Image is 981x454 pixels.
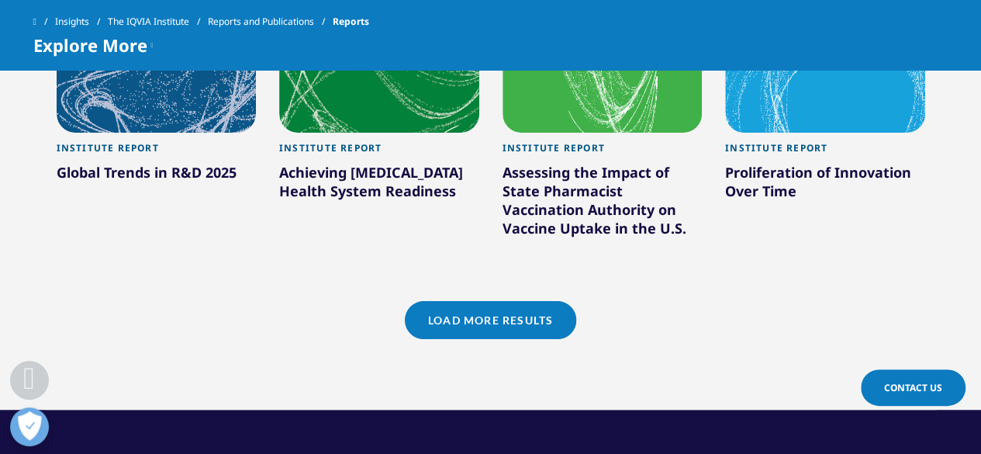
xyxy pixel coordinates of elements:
a: Institute Report Achieving [MEDICAL_DATA] Health System Readiness [279,133,479,241]
div: Institute Report [279,142,479,163]
div: Achieving [MEDICAL_DATA] Health System Readiness [279,163,479,206]
a: Institute Report Assessing the Impact of State Pharmacist Vaccination Authority on Vaccine Uptake... [503,133,703,278]
a: Contact Us [861,369,965,406]
div: Global Trends in R&D 2025 [57,163,257,188]
a: Reports and Publications [208,8,333,36]
span: Reports [333,8,369,36]
div: Institute Report [503,142,703,163]
a: Institute Report Global Trends in R&D 2025 [57,133,257,222]
a: The IQVIA Institute [108,8,208,36]
div: Institute Report [725,142,925,163]
a: Load More Results [405,301,576,339]
div: Assessing the Impact of State Pharmacist Vaccination Authority on Vaccine Uptake in the U.S. [503,163,703,244]
div: Proliferation of Innovation Over Time [725,163,925,206]
a: Institute Report Proliferation of Innovation Over Time [725,133,925,241]
span: Contact Us [884,381,942,394]
a: Insights [55,8,108,36]
div: Institute Report [57,142,257,163]
span: Explore More [33,36,147,54]
button: Open Preferences [10,407,49,446]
